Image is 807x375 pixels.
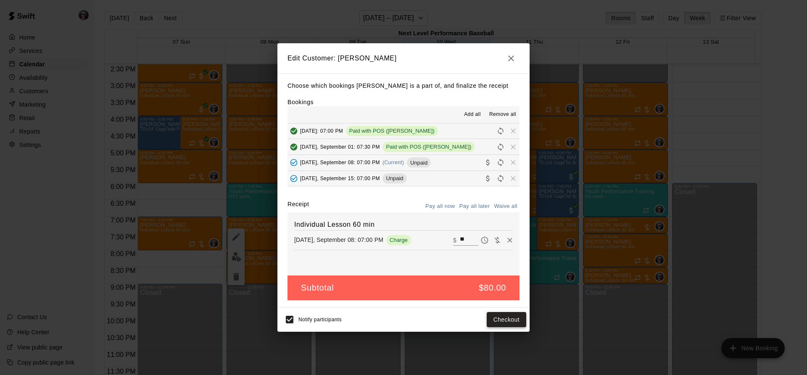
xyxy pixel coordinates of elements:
[298,317,342,323] span: Notify participants
[294,236,383,244] p: [DATE], September 08: 07:00 PM
[507,159,520,165] span: Remove
[382,144,475,150] span: Paid with POS ([PERSON_NAME])
[300,128,343,134] span: [DATE]: 07:00 PM
[492,200,520,213] button: Waive all
[287,123,520,139] button: Added & Paid[DATE]: 07:00 PMPaid with POS ([PERSON_NAME])RescheduleRemove
[494,159,507,165] span: Reschedule
[482,175,494,181] span: Collect payment
[453,236,456,244] p: $
[507,127,520,134] span: Remove
[277,43,530,73] h2: Edit Customer: [PERSON_NAME]
[294,219,513,230] h6: Individual Lesson 60 min
[479,282,506,294] h5: $80.00
[300,160,380,165] span: [DATE], September 08: 07:00 PM
[300,175,380,181] span: [DATE], September 15: 07:00 PM
[287,139,520,155] button: Added & Paid[DATE], September 01: 07:30 PMPaid with POS ([PERSON_NAME])RescheduleRemove
[423,200,457,213] button: Pay all now
[287,171,520,186] button: Added - Collect Payment[DATE], September 15: 07:00 PMUnpaidCollect paymentRescheduleRemove
[459,108,486,121] button: Add all
[464,110,481,119] span: Add all
[287,141,300,153] button: Added & Paid
[487,312,526,328] button: Checkout
[287,156,300,169] button: Added - Collect Payment
[287,81,520,91] p: Choose which bookings [PERSON_NAME] is a part of, and finalize the receipt
[346,128,438,134] span: Paid with POS ([PERSON_NAME])
[407,160,431,166] span: Unpaid
[478,236,491,243] span: Pay later
[287,125,300,137] button: Added & Paid
[489,110,516,119] span: Remove all
[486,108,520,121] button: Remove all
[494,175,507,181] span: Reschedule
[504,234,516,247] button: Remove
[287,172,300,185] button: Added - Collect Payment
[382,160,404,165] span: (Current)
[287,99,314,105] label: Bookings
[494,127,507,134] span: Reschedule
[491,236,504,243] span: Waive payment
[382,175,406,181] span: Unpaid
[287,200,309,213] label: Receipt
[300,144,380,149] span: [DATE], September 01: 07:30 PM
[494,143,507,149] span: Reschedule
[301,282,334,294] h5: Subtotal
[507,143,520,149] span: Remove
[457,200,492,213] button: Pay all later
[482,159,494,165] span: Collect payment
[287,155,520,170] button: Added - Collect Payment[DATE], September 08: 07:00 PM(Current)UnpaidCollect paymentRescheduleRemove
[507,175,520,181] span: Remove
[386,237,411,243] span: Charge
